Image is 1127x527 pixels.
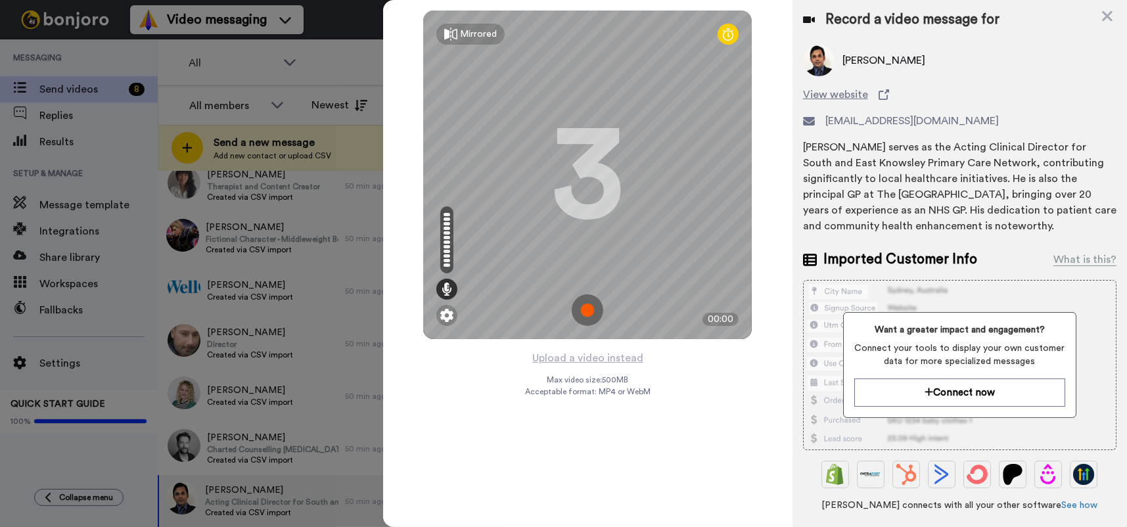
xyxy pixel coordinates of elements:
[931,464,952,485] img: ActiveCampaign
[860,464,881,485] img: Ontraport
[1038,464,1059,485] img: Drip
[525,386,651,397] span: Acceptable format: MP4 or WebM
[702,313,739,326] div: 00:00
[528,350,647,367] button: Upload a video instead
[825,113,999,129] span: [EMAIL_ADDRESS][DOMAIN_NAME]
[825,464,846,485] img: Shopify
[547,375,628,385] span: Max video size: 500 MB
[803,87,868,103] span: View website
[551,126,624,224] div: 3
[967,464,988,485] img: ConvertKit
[854,342,1065,368] span: Connect your tools to display your own customer data for more specialized messages
[572,294,603,326] img: ic_record_start.svg
[854,323,1065,336] span: Want a greater impact and engagement?
[1002,464,1023,485] img: Patreon
[823,250,977,269] span: Imported Customer Info
[440,309,453,322] img: ic_gear.svg
[854,378,1065,407] button: Connect now
[803,139,1116,234] div: [PERSON_NAME] serves as the Acting Clinical Director for South and East Knowsley Primary Care Net...
[1073,464,1094,485] img: GoHighLevel
[896,464,917,485] img: Hubspot
[803,499,1116,512] span: [PERSON_NAME] connects with all your other software
[1053,252,1116,267] div: What is this?
[1061,501,1097,510] a: See how
[803,87,1116,103] a: View website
